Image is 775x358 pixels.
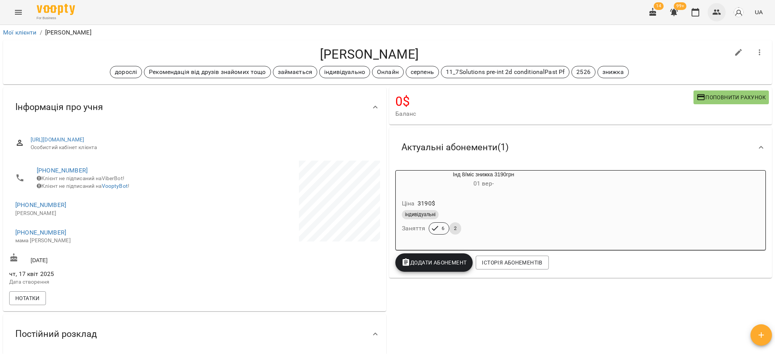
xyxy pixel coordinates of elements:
[395,253,473,272] button: Додати Абонемент
[40,28,42,37] li: /
[441,66,569,78] div: 11_7Solutions pre-int 2d conditionalPast Pf
[449,225,461,232] span: 2
[377,67,399,77] p: Онлайн
[15,328,97,340] span: Постійний розклад
[15,237,187,245] p: мама [PERSON_NAME]
[3,87,386,127] div: Інформація про учня
[37,167,88,174] a: [PHONE_NUMBER]
[45,28,91,37] p: [PERSON_NAME]
[324,67,365,77] p: індивідуально
[37,183,129,189] span: Клієнт не підписаний на !
[9,278,193,286] p: Дата створення
[37,16,75,21] span: For Business
[401,141,509,153] span: Актуальні абонементи ( 1 )
[9,46,729,62] h4: [PERSON_NAME]
[693,90,769,104] button: Поповнити рахунок
[411,67,434,77] p: серпень
[319,66,370,78] div: індивідуально
[144,66,271,78] div: Рекомендація від друзів знайомих тощо
[9,3,28,21] button: Menu
[401,258,467,267] span: Додати Абонемент
[15,229,66,236] a: [PHONE_NUMBER]
[15,101,103,113] span: Інформація про учня
[273,66,317,78] div: займається
[733,7,744,18] img: avatar_s.png
[110,66,142,78] div: дорослі
[402,211,439,218] span: індивідуальні
[9,269,193,279] span: чт, 17 квіт 2025
[278,67,312,77] p: займається
[597,66,629,78] div: знижка
[37,4,75,15] img: Voopty Logo
[31,144,374,151] span: Особистий кабінет клієнта
[3,28,772,37] nav: breadcrumb
[402,198,415,209] h6: Ціна
[31,136,85,143] a: [URL][DOMAIN_NAME]
[15,210,187,217] p: [PERSON_NAME]
[102,183,128,189] a: VooptyBot
[602,67,624,77] p: знижка
[446,67,565,77] p: 11_7Solutions pre-int 2d conditionalPast Pf
[9,291,46,305] button: Нотатки
[396,171,572,244] button: Інд 8/міс знижка 3190грн01 вер- Ціна3190$індивідуальніЗаняття62
[149,67,266,77] p: Рекомендація від друзів знайомих тощо
[3,29,37,36] a: Мої клієнти
[395,94,693,109] h4: 0 $
[37,175,124,181] span: Клієнт не підписаний на ViberBot!
[437,225,449,232] span: 6
[15,201,66,209] a: [PHONE_NUMBER]
[402,223,426,234] h6: Заняття
[571,66,596,78] div: 2526
[3,314,386,354] div: Постійний розклад
[697,93,766,102] span: Поповнити рахунок
[654,2,664,10] span: 14
[372,66,404,78] div: Онлайн
[406,66,439,78] div: серпень
[755,8,763,16] span: UA
[752,5,766,19] button: UA
[396,171,572,189] div: Інд 8/міс знижка 3190грн
[418,199,435,208] p: 3190 $
[476,256,548,269] button: Історія абонементів
[389,128,772,167] div: Актуальні абонементи(1)
[115,67,137,77] p: дорослі
[473,180,494,187] span: 01 вер -
[482,258,542,267] span: Історія абонементів
[395,109,693,118] span: Баланс
[8,251,194,266] div: [DATE]
[576,67,591,77] p: 2526
[15,294,40,303] span: Нотатки
[674,2,687,10] span: 99+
